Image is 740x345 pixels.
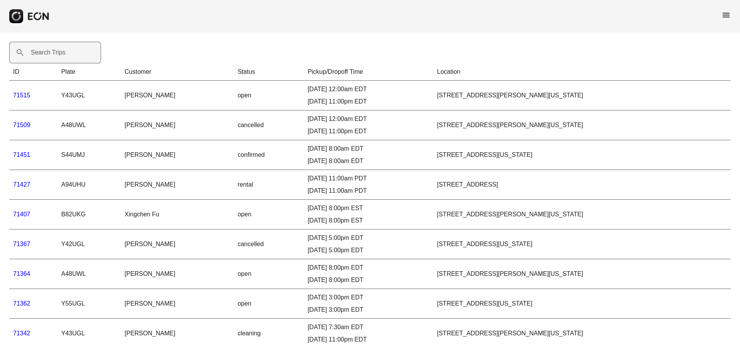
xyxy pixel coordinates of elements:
div: [DATE] 11:00pm EDT [308,97,430,106]
div: [DATE] 12:00am EDT [308,85,430,94]
td: open [234,289,303,319]
label: Search Trips [31,48,66,57]
div: [DATE] 8:00pm EST [308,204,430,213]
td: cancelled [234,110,303,140]
span: menu [721,10,731,20]
div: [DATE] 3:00pm EDT [308,305,430,314]
div: [DATE] 7:30am EDT [308,323,430,332]
td: [STREET_ADDRESS][US_STATE] [433,140,731,170]
td: Xingchen Fu [121,200,234,229]
th: Pickup/Dropoff Time [304,63,433,81]
a: 71342 [13,330,30,337]
a: 71509 [13,122,30,128]
div: [DATE] 11:00am PDT [308,186,430,195]
div: [DATE] 11:00pm EDT [308,335,430,344]
th: Location [433,63,731,81]
td: [STREET_ADDRESS][PERSON_NAME][US_STATE] [433,110,731,140]
a: 71364 [13,270,30,277]
td: confirmed [234,140,303,170]
a: 71362 [13,300,30,307]
div: [DATE] 5:00pm EDT [308,233,430,243]
td: open [234,200,303,229]
td: [PERSON_NAME] [121,170,234,200]
div: [DATE] 8:00pm EDT [308,275,430,285]
td: [PERSON_NAME] [121,289,234,319]
td: A48UWL [57,259,121,289]
td: [STREET_ADDRESS] [433,170,731,200]
td: open [234,81,303,110]
td: [STREET_ADDRESS][PERSON_NAME][US_STATE] [433,81,731,110]
div: [DATE] 8:00am EDT [308,144,430,153]
a: 71407 [13,211,30,218]
td: S44UMJ [57,140,121,170]
div: [DATE] 3:00pm EDT [308,293,430,302]
div: [DATE] 11:00pm EDT [308,127,430,136]
td: cancelled [234,229,303,259]
a: 71451 [13,151,30,158]
td: [PERSON_NAME] [121,81,234,110]
div: [DATE] 8:00pm EST [308,216,430,225]
td: A94UHU [57,170,121,200]
a: 71515 [13,92,30,99]
th: Customer [121,63,234,81]
td: [PERSON_NAME] [121,110,234,140]
th: Plate [57,63,121,81]
td: A48UWL [57,110,121,140]
td: B82UKG [57,200,121,229]
td: [STREET_ADDRESS][US_STATE] [433,229,731,259]
td: [STREET_ADDRESS][US_STATE] [433,289,731,319]
td: rental [234,170,303,200]
div: [DATE] 8:00pm EDT [308,263,430,272]
a: 71427 [13,181,30,188]
td: Y42UGL [57,229,121,259]
td: [PERSON_NAME] [121,140,234,170]
td: open [234,259,303,289]
td: Y43UGL [57,81,121,110]
td: [STREET_ADDRESS][PERSON_NAME][US_STATE] [433,259,731,289]
div: [DATE] 11:00am PDT [308,174,430,183]
a: 71367 [13,241,30,247]
td: [PERSON_NAME] [121,259,234,289]
th: Status [234,63,303,81]
div: [DATE] 8:00am EDT [308,156,430,166]
th: ID [9,63,57,81]
td: [PERSON_NAME] [121,229,234,259]
div: [DATE] 5:00pm EDT [308,246,430,255]
td: Y55UGL [57,289,121,319]
td: [STREET_ADDRESS][PERSON_NAME][US_STATE] [433,200,731,229]
div: [DATE] 12:00am EDT [308,114,430,124]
